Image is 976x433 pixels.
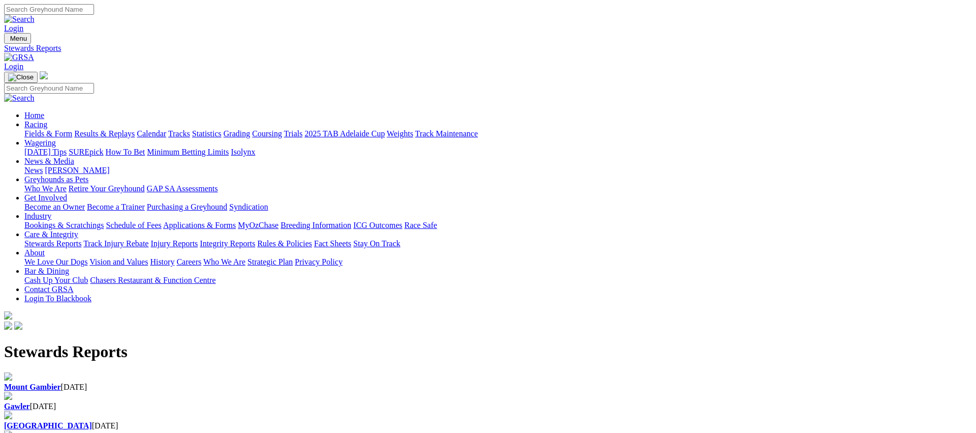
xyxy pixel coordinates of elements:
a: Privacy Policy [295,257,343,266]
a: SUREpick [69,148,103,156]
a: Track Injury Rebate [83,239,148,248]
img: file-red.svg [4,372,12,381]
div: [DATE] [4,421,972,430]
a: Isolynx [231,148,255,156]
a: Login To Blackbook [24,294,91,303]
button: Toggle navigation [4,33,31,44]
a: MyOzChase [238,221,279,229]
a: About [24,248,45,257]
a: Stewards Reports [4,44,972,53]
a: News & Media [24,157,74,165]
a: Care & Integrity [24,230,78,239]
input: Search [4,4,94,15]
a: 2025 TAB Adelaide Cup [304,129,385,138]
a: Become an Owner [24,203,85,211]
a: Wagering [24,138,56,147]
a: [GEOGRAPHIC_DATA] [4,421,92,430]
div: Get Involved [24,203,972,212]
a: Contact GRSA [24,285,73,294]
img: Close [8,73,34,81]
a: Industry [24,212,51,220]
a: ICG Outcomes [353,221,402,229]
a: Tracks [168,129,190,138]
img: file-red.svg [4,392,12,400]
a: Chasers Restaurant & Function Centre [90,276,216,284]
h1: Stewards Reports [4,342,972,361]
a: Careers [176,257,201,266]
div: [DATE] [4,383,972,392]
a: Mount Gambier [4,383,61,391]
a: Login [4,24,23,33]
button: Toggle navigation [4,72,38,83]
a: Race Safe [404,221,437,229]
div: Wagering [24,148,972,157]
a: Statistics [192,129,222,138]
div: Industry [24,221,972,230]
img: Search [4,94,35,103]
a: Fact Sheets [314,239,351,248]
a: Get Involved [24,193,67,202]
a: Who We Are [203,257,246,266]
a: Track Maintenance [415,129,478,138]
a: Syndication [229,203,268,211]
a: Injury Reports [150,239,198,248]
input: Search [4,83,94,94]
div: Bar & Dining [24,276,972,285]
div: News & Media [24,166,972,175]
a: Strategic Plan [248,257,293,266]
a: Who We Are [24,184,67,193]
a: [PERSON_NAME] [45,166,109,175]
a: Calendar [137,129,166,138]
a: Breeding Information [281,221,351,229]
a: Schedule of Fees [106,221,161,229]
img: file-red.svg [4,411,12,419]
a: Purchasing a Greyhound [147,203,227,211]
a: Home [24,111,44,120]
img: Search [4,15,35,24]
div: Greyhounds as Pets [24,184,972,193]
a: Trials [284,129,302,138]
a: Minimum Betting Limits [147,148,229,156]
img: logo-grsa-white.png [4,311,12,320]
a: Racing [24,120,47,129]
a: Cash Up Your Club [24,276,88,284]
a: Stewards Reports [24,239,81,248]
a: Weights [387,129,413,138]
span: Menu [10,35,27,42]
a: We Love Our Dogs [24,257,87,266]
div: Care & Integrity [24,239,972,248]
a: Bar & Dining [24,267,69,275]
a: Vision and Values [89,257,148,266]
a: Retire Your Greyhound [69,184,145,193]
a: GAP SA Assessments [147,184,218,193]
a: Bookings & Scratchings [24,221,104,229]
img: twitter.svg [14,322,22,330]
a: How To Bet [106,148,145,156]
a: Grading [224,129,250,138]
a: Fields & Form [24,129,72,138]
img: GRSA [4,53,34,62]
div: Racing [24,129,972,138]
a: Integrity Reports [200,239,255,248]
a: Rules & Policies [257,239,312,248]
img: logo-grsa-white.png [40,71,48,79]
a: Results & Replays [74,129,135,138]
a: Greyhounds as Pets [24,175,88,184]
a: Become a Trainer [87,203,145,211]
a: Login [4,62,23,71]
img: facebook.svg [4,322,12,330]
a: [DATE] Tips [24,148,67,156]
a: Coursing [252,129,282,138]
a: News [24,166,43,175]
a: Applications & Forms [163,221,236,229]
div: About [24,257,972,267]
a: Stay On Track [353,239,400,248]
div: [DATE] [4,402,972,411]
a: Gawler [4,402,30,411]
a: History [150,257,174,266]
